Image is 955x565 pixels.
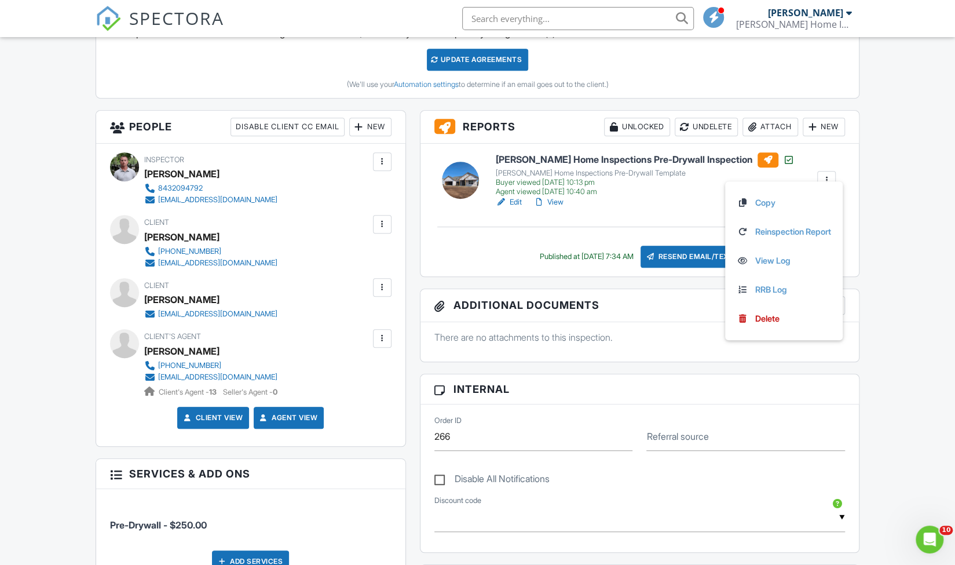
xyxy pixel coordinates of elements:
[158,247,221,256] div: [PHONE_NUMBER]
[223,388,277,396] span: Seller's Agent -
[420,289,859,322] h3: Additional Documents
[144,371,277,383] a: [EMAIL_ADDRESS][DOMAIN_NAME]
[462,7,694,30] input: Search everything...
[144,281,169,290] span: Client
[209,388,217,396] strong: 13
[273,388,277,396] strong: 0
[533,196,564,208] a: View
[496,196,522,208] a: Edit
[230,118,345,136] div: Disable Client CC Email
[96,18,859,98] div: This inspection's scheduled time was changed at 2:38PM on 6/24. Would you like to update your agr...
[144,342,219,360] a: [PERSON_NAME]
[96,459,405,489] h3: Services & Add ons
[736,19,852,30] div: Sloan Home Inspections
[129,6,224,30] span: SPECTORA
[144,155,184,164] span: Inspector
[737,196,831,209] a: Copy
[540,252,634,261] div: Published at [DATE] 7:34 AM
[144,308,277,320] a: [EMAIL_ADDRESS][DOMAIN_NAME]
[737,225,831,238] a: Reinspection Report
[158,258,277,268] div: [EMAIL_ADDRESS][DOMAIN_NAME]
[641,246,740,268] div: Resend Email/Text
[144,165,219,183] div: [PERSON_NAME]
[646,430,708,443] label: Referral source
[144,194,277,206] a: [EMAIL_ADDRESS][DOMAIN_NAME]
[158,309,277,319] div: [EMAIL_ADDRESS][DOMAIN_NAME]
[159,388,218,396] span: Client's Agent -
[110,498,391,541] li: Service: Pre-Drywall
[420,374,859,404] h3: Internal
[755,312,780,325] div: Delete
[144,291,219,308] div: [PERSON_NAME]
[144,246,277,257] a: [PHONE_NUMBER]
[916,526,943,553] iframe: Intercom live chat
[496,152,795,167] h6: [PERSON_NAME] Home Inspections Pre-Drywall Inspection
[737,283,831,296] a: RRB Log
[105,80,850,89] div: (We'll use your to determine if an email goes out to the client.)
[434,473,550,488] label: Disable All Notifications
[96,16,224,40] a: SPECTORA
[144,183,277,194] a: 8432094792
[158,361,221,370] div: [PHONE_NUMBER]
[349,118,391,136] div: New
[803,118,845,136] div: New
[144,332,201,341] span: Client's Agent
[258,412,317,424] a: Agent View
[742,118,798,136] div: Attach
[158,195,277,205] div: [EMAIL_ADDRESS][DOMAIN_NAME]
[939,526,953,535] span: 10
[496,187,795,196] div: Agent viewed [DATE] 10:40 am
[181,412,243,424] a: Client View
[604,118,670,136] div: Unlocked
[496,169,795,178] div: [PERSON_NAME] Home Inspections Pre-Drywall Template
[394,80,459,89] a: Automation settings
[158,184,203,193] div: 8432094792
[427,49,528,71] div: Update Agreements
[144,228,219,246] div: [PERSON_NAME]
[96,6,121,31] img: The Best Home Inspection Software - Spectora
[434,495,481,506] label: Discount code
[144,360,277,371] a: [PHONE_NUMBER]
[158,373,277,382] div: [EMAIL_ADDRESS][DOMAIN_NAME]
[768,7,843,19] div: [PERSON_NAME]
[496,152,795,196] a: [PERSON_NAME] Home Inspections Pre-Drywall Inspection [PERSON_NAME] Home Inspections Pre-Drywall ...
[96,111,405,144] h3: People
[110,519,207,531] span: Pre-Drywall - $250.00
[420,111,859,144] h3: Reports
[144,218,169,227] span: Client
[675,118,738,136] div: Undelete
[434,415,462,426] label: Order ID
[434,331,846,344] p: There are no attachments to this inspection.
[496,178,795,187] div: Buyer viewed [DATE] 10:13 pm
[737,312,831,325] a: Delete
[144,257,277,269] a: [EMAIL_ADDRESS][DOMAIN_NAME]
[737,254,831,267] a: View Log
